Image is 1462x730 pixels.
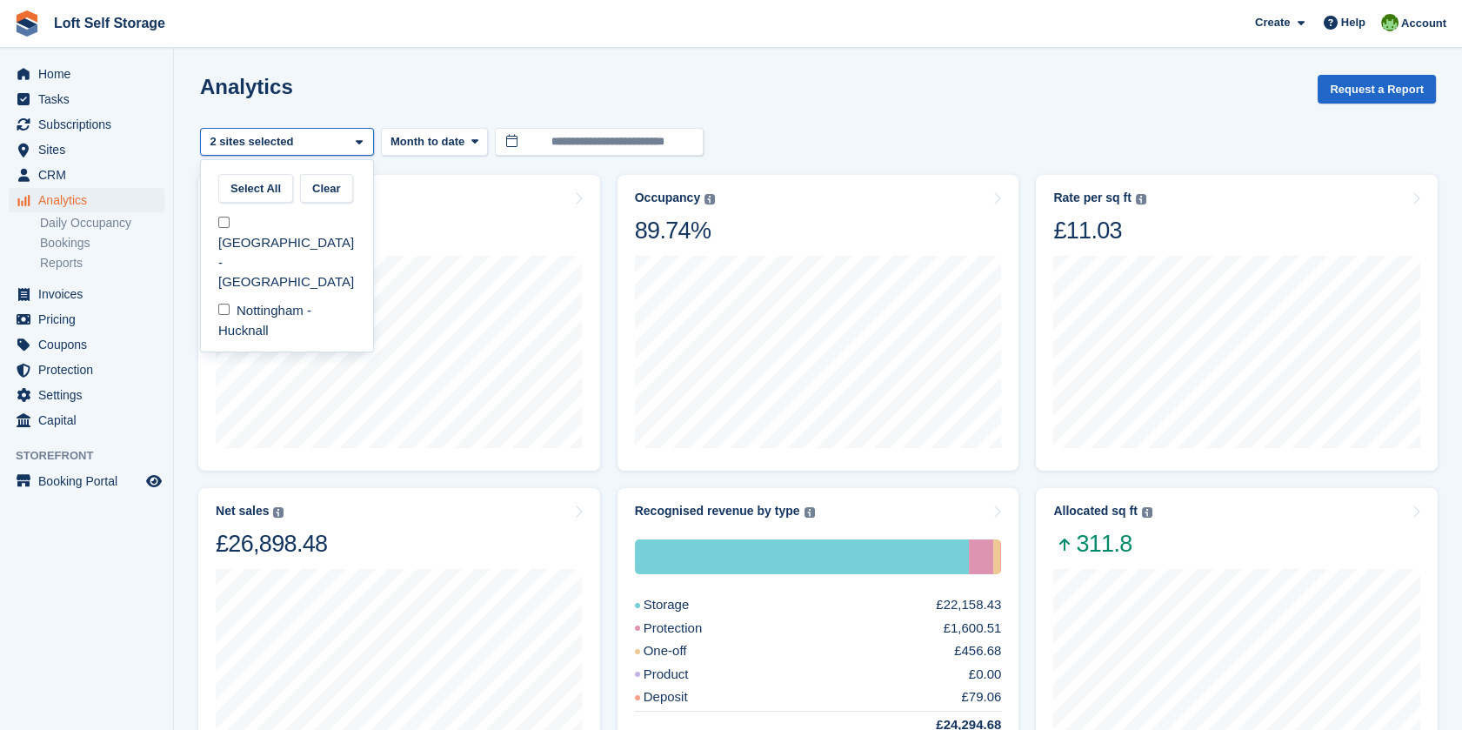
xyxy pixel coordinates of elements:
[1341,14,1365,31] span: Help
[9,87,164,111] a: menu
[38,307,143,332] span: Pricing
[38,87,143,111] span: Tasks
[9,408,164,432] a: menu
[9,112,164,137] a: menu
[1255,14,1290,31] span: Create
[9,307,164,332] a: menu
[944,619,1002,639] div: £1,600.51
[14,10,40,37] img: stora-icon-8386f47178a22dfd0bd8f6a31ec36ba5ce8667c1dd55bd0f319d3a0aa187defe.svg
[207,133,300,151] div: 2 sites selected
[704,194,715,204] img: icon-info-grey-7440780725fd019a000dd9b08b2336e03edf1995a4989e88bcd33f0948082b44.svg
[635,539,970,574] div: Storage
[1053,504,1137,519] div: Allocated sq ft
[9,282,164,306] a: menu
[993,539,1000,574] div: One-off
[1136,194,1146,204] img: icon-info-grey-7440780725fd019a000dd9b08b2336e03edf1995a4989e88bcd33f0948082b44.svg
[38,358,143,382] span: Protection
[38,383,143,407] span: Settings
[1053,529,1152,559] span: 311.8
[40,215,164,231] a: Daily Occupancy
[969,665,1002,685] div: £0.00
[635,216,715,245] div: 89.74%
[38,332,143,357] span: Coupons
[40,255,164,271] a: Reports
[954,641,1001,661] div: £456.68
[1381,14,1399,31] img: James Johnson
[38,469,143,493] span: Booking Portal
[38,282,143,306] span: Invoices
[804,507,815,518] img: icon-info-grey-7440780725fd019a000dd9b08b2336e03edf1995a4989e88bcd33f0948082b44.svg
[38,62,143,86] span: Home
[1053,216,1145,245] div: £11.03
[200,75,293,98] h2: Analytics
[218,174,293,203] button: Select All
[635,191,700,205] div: Occupancy
[391,133,464,151] span: Month to date
[9,188,164,212] a: menu
[16,447,173,465] span: Storefront
[9,62,164,86] a: menu
[38,112,143,137] span: Subscriptions
[1401,15,1446,32] span: Account
[1318,75,1436,104] button: Request a Report
[216,529,327,559] div: £26,898.48
[1053,191,1131,205] div: Rate per sq ft
[381,128,488,157] button: Month to date
[9,383,164,407] a: menu
[300,174,353,203] button: Clear
[635,595,731,615] div: Storage
[38,408,143,432] span: Capital
[635,619,744,639] div: Protection
[635,665,731,685] div: Product
[635,504,800,519] div: Recognised revenue by type
[969,539,993,574] div: Protection
[208,210,366,297] div: [GEOGRAPHIC_DATA] - [GEOGRAPHIC_DATA]
[273,507,284,518] img: icon-info-grey-7440780725fd019a000dd9b08b2336e03edf1995a4989e88bcd33f0948082b44.svg
[635,687,730,707] div: Deposit
[9,163,164,187] a: menu
[9,137,164,162] a: menu
[47,9,172,37] a: Loft Self Storage
[208,297,366,345] div: Nottingham - Hucknall
[9,469,164,493] a: menu
[38,137,143,162] span: Sites
[9,332,164,357] a: menu
[961,687,1001,707] div: £79.06
[635,641,729,661] div: One-off
[40,235,164,251] a: Bookings
[216,504,269,519] div: Net sales
[38,163,143,187] span: CRM
[38,188,143,212] span: Analytics
[1000,539,1001,574] div: Deposit
[1142,507,1152,518] img: icon-info-grey-7440780725fd019a000dd9b08b2336e03edf1995a4989e88bcd33f0948082b44.svg
[144,471,164,492] a: Preview store
[936,595,1001,615] div: £22,158.43
[9,358,164,382] a: menu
